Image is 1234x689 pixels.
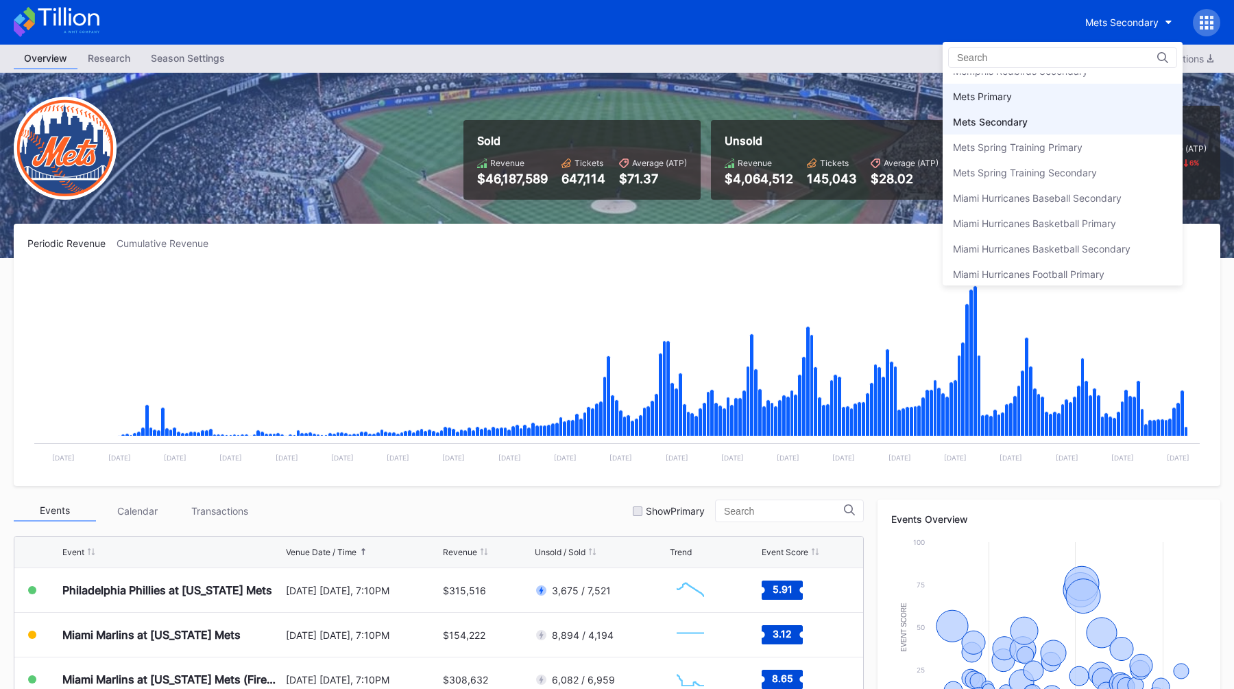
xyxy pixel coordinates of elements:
div: Miami Hurricanes Basketball Secondary [953,243,1130,255]
div: Mets Spring Training Primary [953,141,1082,153]
div: Miami Hurricanes Football Primary [953,268,1104,280]
div: Mets Spring Training Secondary [953,167,1097,178]
div: Miami Hurricanes Basketball Primary [953,218,1116,229]
input: Search [957,52,1077,63]
div: Mets Primary [953,91,1012,102]
div: Miami Hurricanes Baseball Secondary [953,192,1122,204]
div: Mets Secondary [953,116,1028,128]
